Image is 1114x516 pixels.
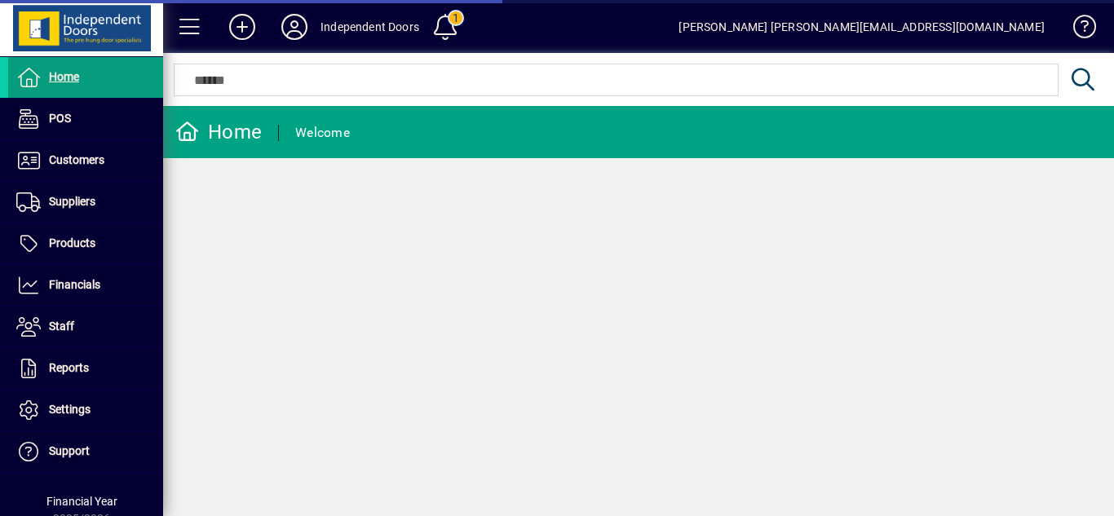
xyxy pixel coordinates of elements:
[49,403,91,416] span: Settings
[1061,3,1094,56] a: Knowledge Base
[49,320,74,333] span: Staff
[49,70,79,83] span: Home
[8,140,163,181] a: Customers
[216,12,268,42] button: Add
[8,348,163,389] a: Reports
[49,444,90,457] span: Support
[49,236,95,249] span: Products
[320,14,419,40] div: Independent Doors
[49,153,104,166] span: Customers
[8,431,163,472] a: Support
[49,195,95,208] span: Suppliers
[8,307,163,347] a: Staff
[8,182,163,223] a: Suppliers
[8,223,163,264] a: Products
[46,495,117,508] span: Financial Year
[49,112,71,125] span: POS
[8,390,163,430] a: Settings
[8,265,163,306] a: Financials
[268,12,320,42] button: Profile
[8,99,163,139] a: POS
[49,278,100,291] span: Financials
[295,120,350,146] div: Welcome
[49,361,89,374] span: Reports
[175,119,262,145] div: Home
[679,14,1045,40] div: [PERSON_NAME] [PERSON_NAME][EMAIL_ADDRESS][DOMAIN_NAME]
